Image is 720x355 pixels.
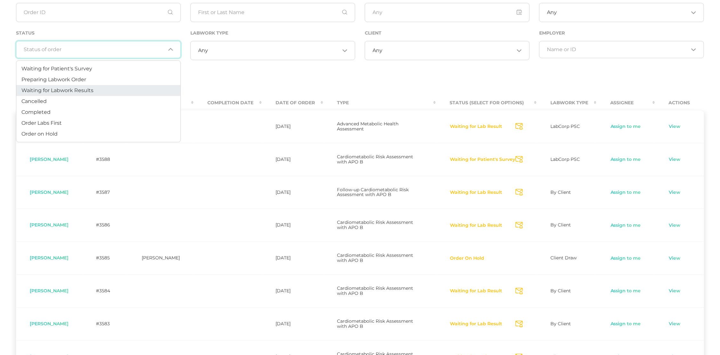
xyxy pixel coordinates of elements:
[373,47,383,54] span: Any
[610,321,641,327] a: Assign to me
[610,123,641,130] a: Assign to me
[337,187,409,198] span: Follow-up Cardiometabolic Risk Assessment with APO B
[550,222,571,228] span: By Client
[669,156,681,163] a: View
[557,9,689,16] input: Search for option
[610,255,641,262] a: Assign to me
[262,274,323,307] td: [DATE]
[365,41,530,60] div: Search for option
[262,241,323,274] td: [DATE]
[669,222,681,229] a: View
[24,46,165,53] input: Search for option
[450,156,516,163] button: Waiting for Patient's Survey
[16,41,181,58] div: Search for option
[128,241,194,274] td: [PERSON_NAME]
[262,307,323,340] td: [DATE]
[450,255,484,262] button: Order On Hold
[550,123,580,129] span: LabCorp PSC
[516,222,523,229] svg: Send Notification
[596,96,655,110] th: Assignee : activate to sort column ascending
[82,307,128,340] td: #3583
[547,46,689,53] input: Search for option
[655,96,704,110] th: Actions
[337,121,398,132] span: Advanced Metabolic Health Assessment
[208,47,340,54] input: Search for option
[190,30,228,36] label: Labwork Type
[21,76,86,83] span: Preparing Labwork Order
[450,222,502,229] button: Waiting for Lab Result
[21,87,93,93] span: Waiting for Labwork Results
[550,288,571,294] span: By Client
[262,143,323,176] td: [DATE]
[30,222,68,228] span: [PERSON_NAME]
[539,41,704,58] div: Search for option
[21,66,92,72] span: Waiting for Patient's Survey
[610,288,641,294] a: Assign to me
[16,3,181,22] input: Order ID
[21,109,51,115] span: Completed
[450,189,502,196] button: Waiting for Lab Result
[82,143,128,176] td: #3588
[669,288,681,294] a: View
[21,120,62,126] span: Order Labs First
[82,209,128,241] td: #3586
[262,209,323,241] td: [DATE]
[669,321,681,327] a: View
[610,189,641,196] a: Assign to me
[30,255,68,261] span: [PERSON_NAME]
[82,176,128,209] td: #3587
[669,189,681,196] a: View
[30,189,68,195] span: [PERSON_NAME]
[516,321,523,327] svg: Send Notification
[669,123,681,130] a: View
[337,154,413,165] span: Cardiometabolic Risk Assessment with APO B
[516,156,523,163] svg: Send Notification
[337,285,413,296] span: Cardiometabolic Risk Assessment with APO B
[450,123,502,130] button: Waiting for Lab Result
[190,41,355,60] div: Search for option
[198,47,208,54] span: Any
[337,252,413,263] span: Cardiometabolic Risk Assessment with APO B
[262,176,323,209] td: [DATE]
[21,131,58,137] span: Order on Hold
[337,318,413,329] span: Cardiometabolic Risk Assessment with APO B
[262,96,323,110] th: Date Of Order : activate to sort column ascending
[669,255,681,262] a: View
[383,47,514,54] input: Search for option
[30,321,68,327] span: [PERSON_NAME]
[16,30,35,36] label: Status
[610,156,641,163] a: Assign to me
[365,30,381,36] label: Client
[539,30,565,36] label: Employer
[436,96,537,110] th: Status (Select for Options) : activate to sort column ascending
[323,96,436,110] th: Type : activate to sort column ascending
[30,288,68,294] span: [PERSON_NAME]
[550,321,571,327] span: By Client
[190,3,355,22] input: First or Last Name
[365,3,530,22] input: Any
[550,189,571,195] span: By Client
[550,255,577,261] span: Client Draw
[30,156,68,162] span: [PERSON_NAME]
[516,123,523,130] svg: Send Notification
[550,156,580,162] span: LabCorp PSC
[610,222,641,229] a: Assign to me
[21,98,47,104] span: Cancelled
[337,219,413,230] span: Cardiometabolic Risk Assessment with APO B
[82,274,128,307] td: #3584
[262,110,323,143] td: [DATE]
[547,9,557,16] span: Any
[516,189,523,196] svg: Send Notification
[537,96,596,110] th: Labwork Type : activate to sort column ascending
[194,96,262,110] th: Completion Date : activate to sort column ascending
[516,288,523,295] svg: Send Notification
[450,288,502,294] button: Waiting for Lab Result
[450,321,502,327] button: Waiting for Lab Result
[539,3,704,22] div: Search for option
[82,241,128,274] td: #3585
